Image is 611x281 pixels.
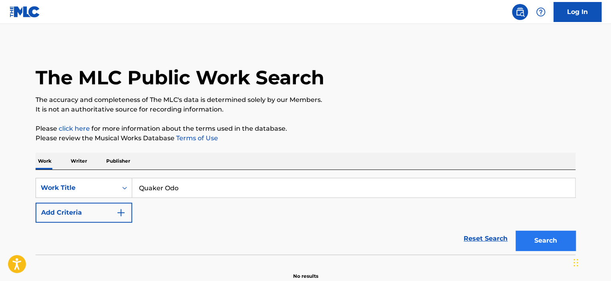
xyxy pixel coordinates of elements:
[10,6,40,18] img: MLC Logo
[36,203,132,223] button: Add Criteria
[36,153,54,169] p: Work
[573,251,578,275] div: Drag
[515,7,525,17] img: search
[116,208,126,217] img: 9d2ae6d4665cec9f34b9.svg
[175,134,218,142] a: Terms of Use
[36,95,575,105] p: The accuracy and completeness of The MLC's data is determined solely by our Members.
[516,231,575,251] button: Search
[571,243,611,281] iframe: Chat Widget
[536,7,546,17] img: help
[36,105,575,114] p: It is not an authoritative source for recording information.
[533,4,549,20] div: Help
[512,4,528,20] a: Public Search
[36,66,324,90] h1: The MLC Public Work Search
[36,178,575,255] form: Search Form
[104,153,133,169] p: Publisher
[68,153,89,169] p: Writer
[293,263,318,280] p: No results
[553,2,601,22] a: Log In
[41,183,113,193] div: Work Title
[36,134,575,143] p: Please review the Musical Works Database
[460,230,512,247] a: Reset Search
[59,125,90,132] a: click here
[36,124,575,134] p: Please for more information about the terms used in the database.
